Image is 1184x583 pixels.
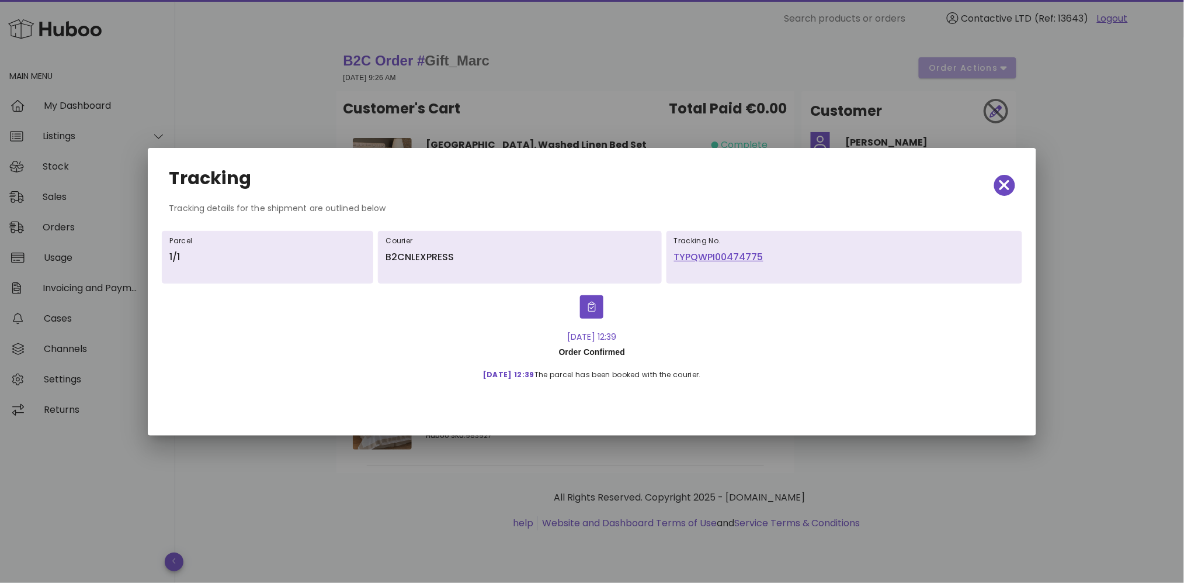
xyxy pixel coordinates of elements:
a: TYPQWPI00474775 [674,250,1015,264]
p: 1/1 [169,250,366,264]
h6: Tracking No. [674,236,1015,246]
span: [DATE] 12:39 [483,370,534,380]
div: Order Confirmed [474,343,710,361]
div: The parcel has been booked with the courier. [474,361,710,382]
h2: Tracking [169,169,251,188]
h6: Courier [386,236,654,246]
h6: Parcel [169,236,366,246]
p: B2CNLEXPRESS [386,250,654,264]
div: [DATE] 12:39 [474,330,710,343]
div: Tracking details for the shipment are outlined below [159,202,1024,224]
